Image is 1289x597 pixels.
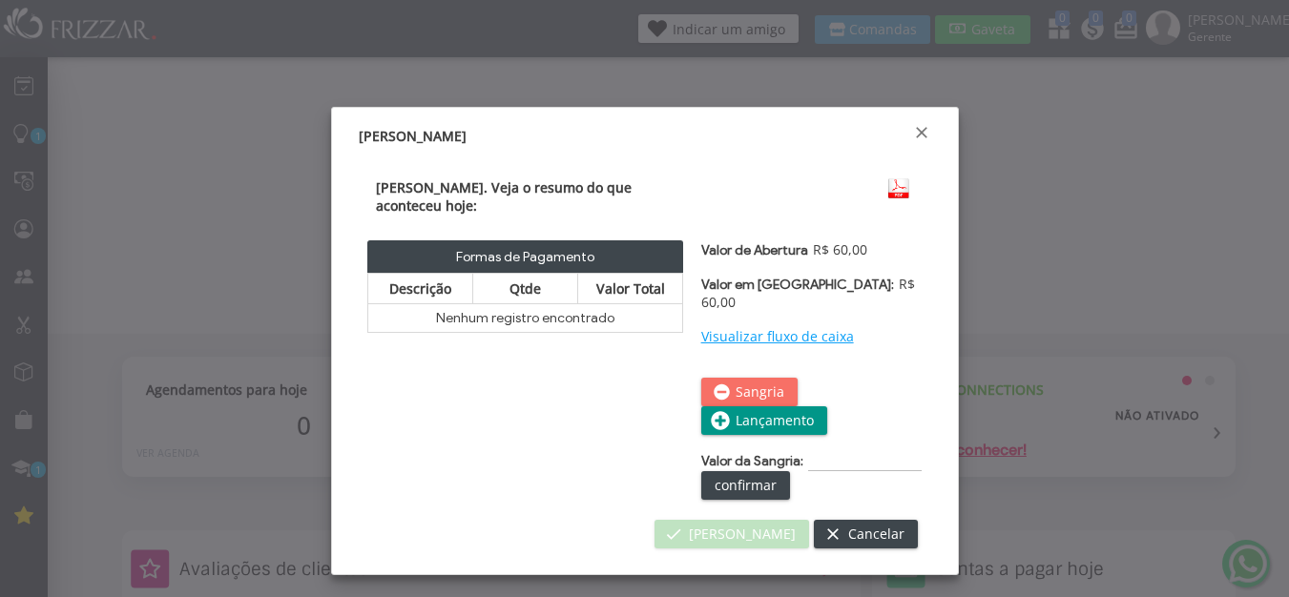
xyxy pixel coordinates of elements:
[884,178,913,199] img: Gerar PDF
[509,279,541,298] span: Qtde
[814,520,918,548] button: Cancelar
[912,123,931,142] a: Fechar
[701,327,854,345] a: Visualizar fluxo de caixa
[808,240,867,258] span: R$ 60,00
[701,453,803,469] label: Valor da Sangria:
[472,273,577,303] th: Qtde
[736,378,784,406] span: Sangria
[701,277,894,293] label: Valor em [GEOGRAPHIC_DATA]:
[376,178,632,215] span: [PERSON_NAME]. Veja o resumo do que aconteceu hoje:
[578,273,683,303] th: Valor Total
[715,471,777,500] span: confirmar
[596,279,665,298] span: Valor Total
[701,275,915,311] span: R$ 60,00
[367,273,472,303] th: Descrição
[701,406,827,435] button: Lançamento
[701,242,808,258] label: Valor de Abertura
[848,520,904,548] span: Cancelar
[359,127,467,145] span: [PERSON_NAME]
[701,471,790,500] button: confirmar
[367,303,683,332] td: Nenhum registro encontrado
[701,378,798,406] button: Sangria
[736,406,814,435] span: Lançamento
[367,240,684,273] div: Formas de Pagamento
[389,279,451,298] span: Descrição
